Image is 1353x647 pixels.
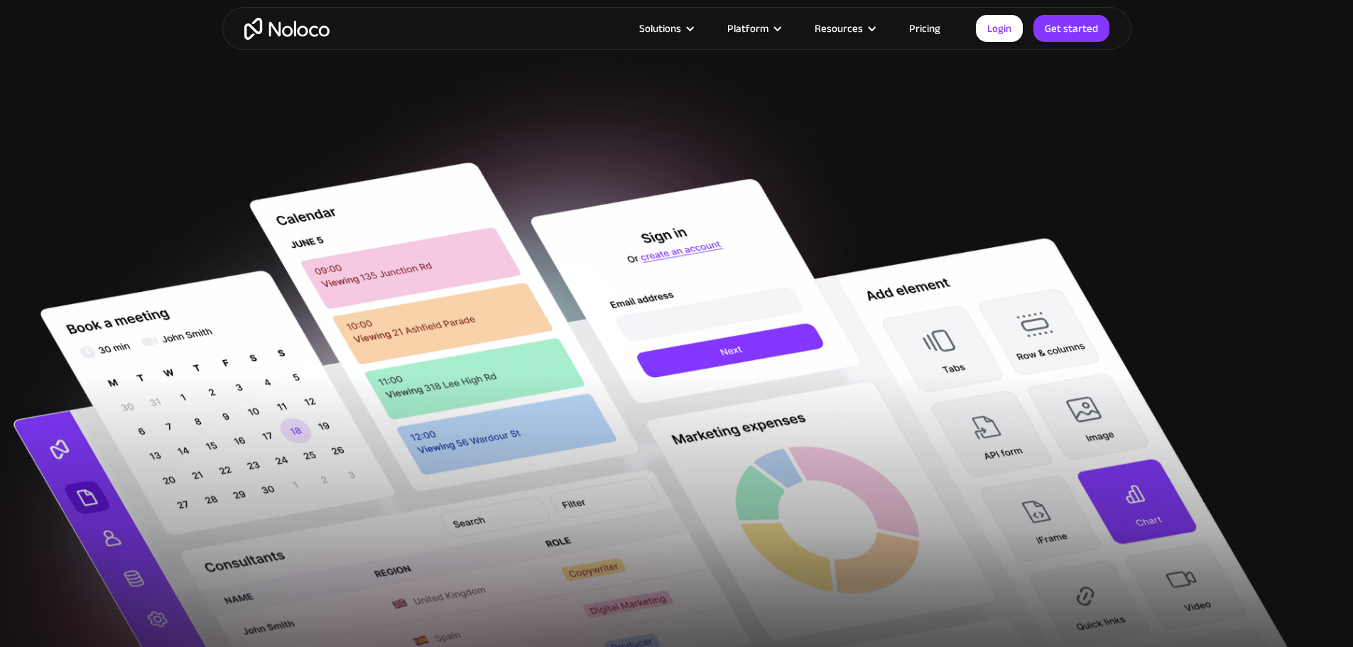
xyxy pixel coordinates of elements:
[244,18,330,40] a: home
[710,19,797,38] div: Platform
[727,19,768,38] div: Platform
[976,15,1023,42] a: Login
[891,19,958,38] a: Pricing
[797,19,891,38] div: Resources
[621,19,710,38] div: Solutions
[639,19,681,38] div: Solutions
[815,19,863,38] div: Resources
[1033,15,1109,42] a: Get started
